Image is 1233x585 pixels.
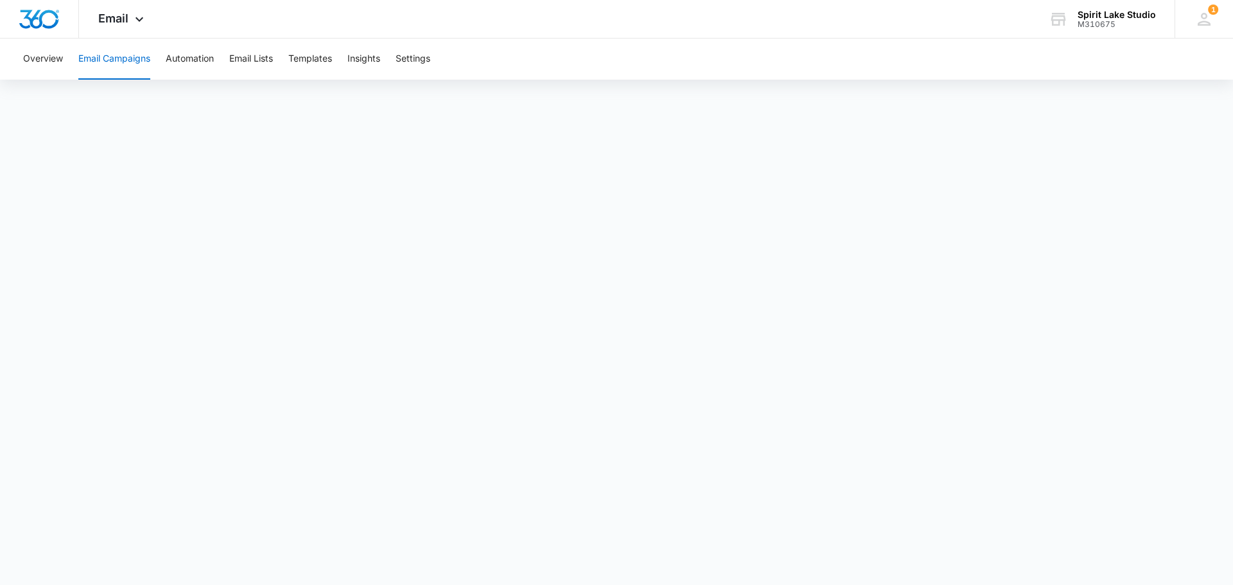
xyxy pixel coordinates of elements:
[23,39,63,80] button: Overview
[288,39,332,80] button: Templates
[1078,10,1156,20] div: account name
[1078,20,1156,29] div: account id
[166,39,214,80] button: Automation
[396,39,430,80] button: Settings
[347,39,380,80] button: Insights
[98,12,128,25] span: Email
[1208,4,1218,15] div: notifications count
[1208,4,1218,15] span: 1
[78,39,150,80] button: Email Campaigns
[229,39,273,80] button: Email Lists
